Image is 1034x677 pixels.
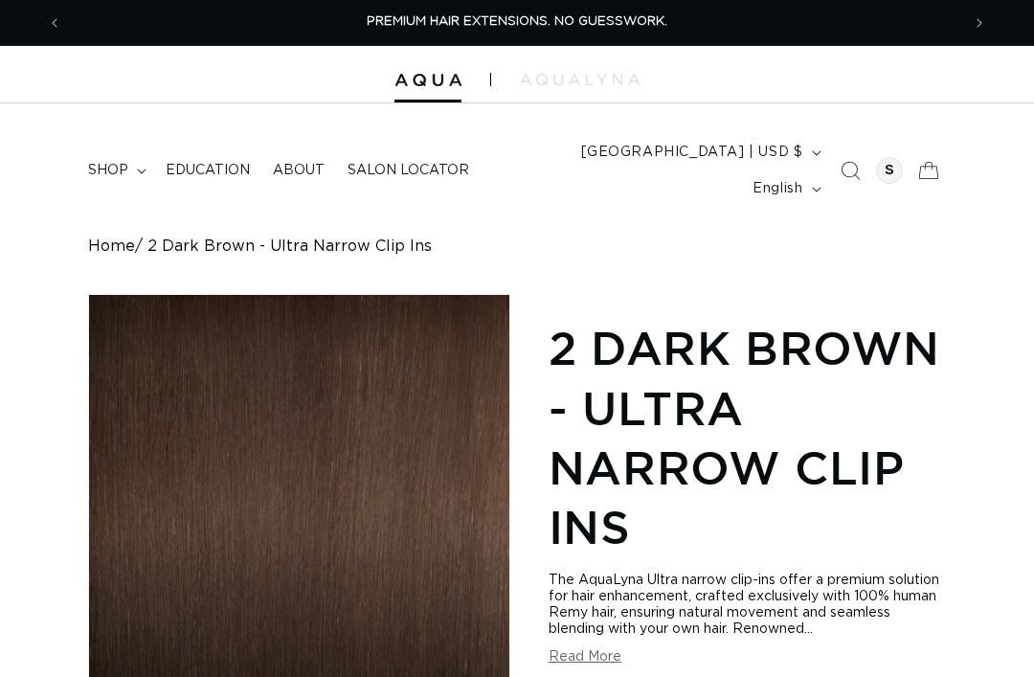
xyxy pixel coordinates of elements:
h1: 2 Dark Brown - Ultra Narrow Clip Ins [549,318,946,557]
button: English [741,170,828,207]
span: shop [88,162,128,179]
summary: shop [77,150,154,191]
nav: breadcrumbs [88,237,946,256]
button: Next announcement [958,5,1000,41]
img: aqualyna.com [520,74,640,85]
button: Previous announcement [34,5,76,41]
span: English [753,179,802,199]
summary: Search [829,149,871,192]
img: Aqua Hair Extensions [394,74,461,87]
a: About [261,150,336,191]
span: PREMIUM HAIR EXTENSIONS. NO GUESSWORK. [367,15,667,28]
span: 2 Dark Brown - Ultra Narrow Clip Ins [147,237,432,256]
span: About [273,162,325,179]
span: [GEOGRAPHIC_DATA] | USD $ [581,143,803,163]
span: Salon Locator [348,162,469,179]
div: The AquaLyna Ultra narrow clip-ins offer a premium solution for hair enhancement, crafted exclusi... [549,573,946,638]
a: Home [88,237,135,256]
button: Read More [549,649,621,666]
a: Education [154,150,261,191]
span: Education [166,162,250,179]
button: [GEOGRAPHIC_DATA] | USD $ [570,134,829,170]
a: Salon Locator [336,150,481,191]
